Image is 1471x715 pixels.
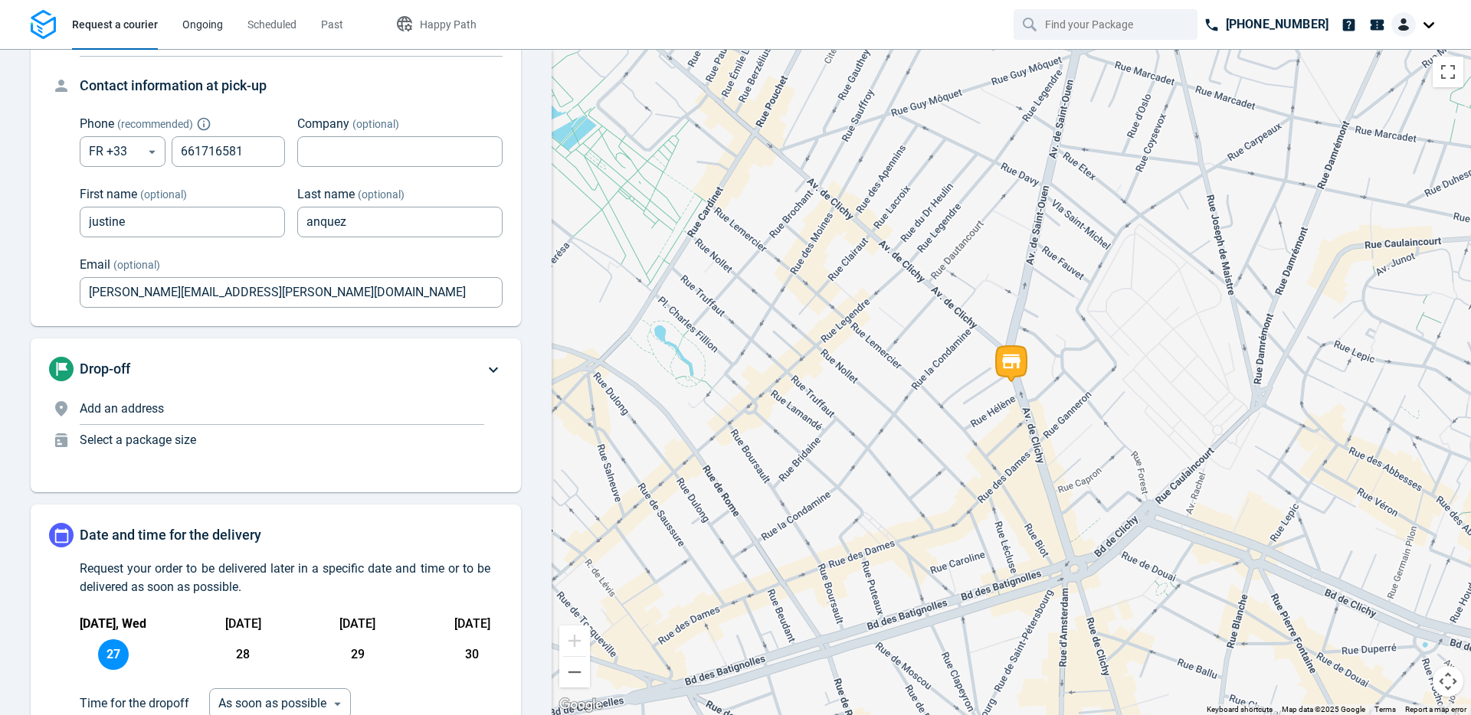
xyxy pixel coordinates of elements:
span: Request your order to be delivered later in a specific date and time or to be delivered as soon a... [80,561,490,594]
span: Happy Path [420,18,477,31]
span: Map data ©2025 Google [1282,705,1365,713]
button: Zoom out [559,657,590,687]
a: Report a map error [1405,705,1466,713]
span: Email [80,257,110,272]
span: (optional) [113,259,160,271]
button: Map camera controls [1433,666,1463,697]
span: Company [297,116,349,131]
span: 29 [342,639,373,670]
a: Open this area in Google Maps (opens a new window) [555,695,606,715]
div: Drop-offAdd an addressSelect a package size [31,338,521,492]
img: Logo [31,10,56,40]
span: 27 [98,639,129,670]
span: 28 [228,639,258,670]
button: Zoom in [559,625,590,656]
span: First name [80,187,137,201]
span: Add an address [80,401,164,416]
img: Client [1391,12,1416,37]
span: Ongoing [182,18,223,31]
span: Time for the dropoff [80,694,203,713]
span: Drop-off [80,361,130,377]
a: [PHONE_NUMBER] [1197,9,1335,40]
p: [PHONE_NUMBER] [1226,15,1328,34]
span: (optional) [352,118,399,130]
p: [DATE] [454,615,490,633]
a: Terms [1374,705,1396,713]
img: Google [555,695,606,715]
span: (optional) [358,188,405,201]
span: Date and time for the delivery [80,527,261,543]
p: [DATE], Wed [80,615,146,633]
button: Keyboard shortcuts [1207,704,1273,715]
h4: Contact information at pick-up [80,75,503,96]
p: [DATE] [339,615,375,633]
span: Past [321,18,343,31]
div: FR +33 [80,136,165,167]
span: Last name [297,187,355,201]
span: 30 [457,639,487,670]
button: Toggle fullscreen view [1433,57,1463,87]
span: ( recommended ) [117,118,193,130]
span: Select a package size [80,433,196,447]
input: Find your Package [1045,10,1169,39]
p: [DATE] [225,615,261,633]
span: Phone [80,116,114,131]
span: Request a courier [72,18,158,31]
span: (optional) [140,188,187,201]
span: Scheduled [247,18,296,31]
button: Explain "Recommended" [199,119,208,129]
